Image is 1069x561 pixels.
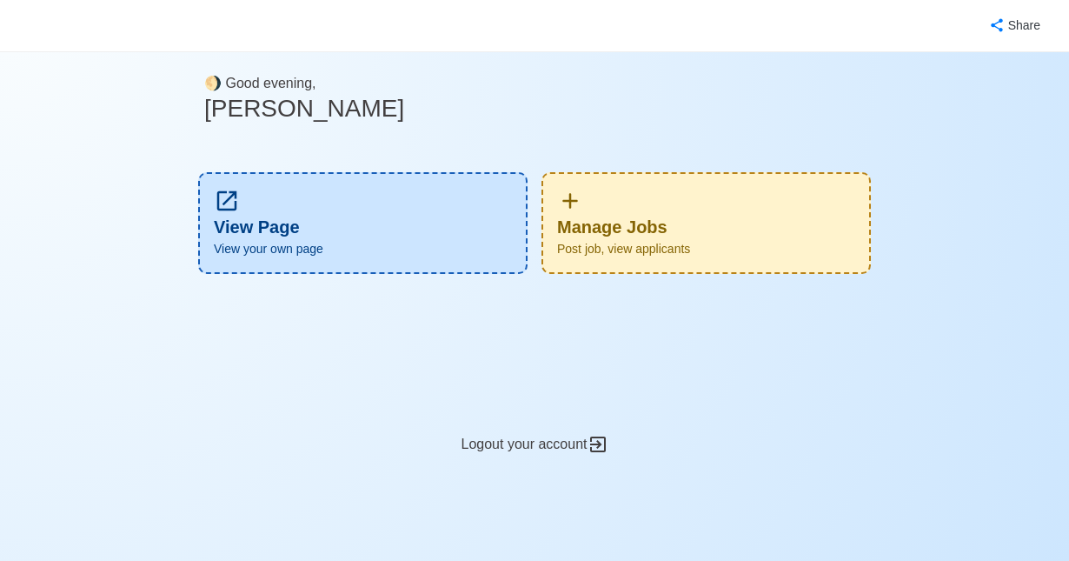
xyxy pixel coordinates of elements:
[204,94,865,124] h3: [PERSON_NAME]
[541,172,871,274] div: Manage Jobs
[541,172,871,274] a: Manage JobsPost job, view applicants
[14,1,16,51] button: Magsaysay
[557,240,855,258] span: Post job, view applicants
[214,240,512,258] span: View your own page
[191,392,878,456] div: Logout your account
[198,172,528,274] div: View Page
[972,9,1055,43] button: Share
[204,52,865,151] div: 🌖 Good evening,
[198,172,528,274] a: View PageView your own page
